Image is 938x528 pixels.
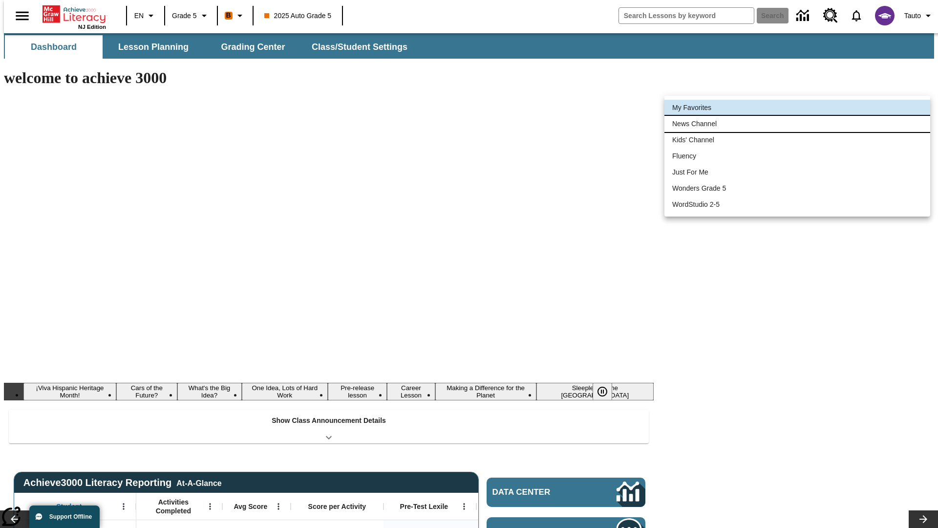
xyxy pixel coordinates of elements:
li: Fluency [664,148,930,164]
li: WordStudio 2-5 [664,197,930,213]
li: My Favorites [664,100,930,116]
li: Kids' Channel [664,132,930,148]
li: News Channel [664,116,930,132]
li: Wonders Grade 5 [664,180,930,197]
li: Just For Me [664,164,930,180]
